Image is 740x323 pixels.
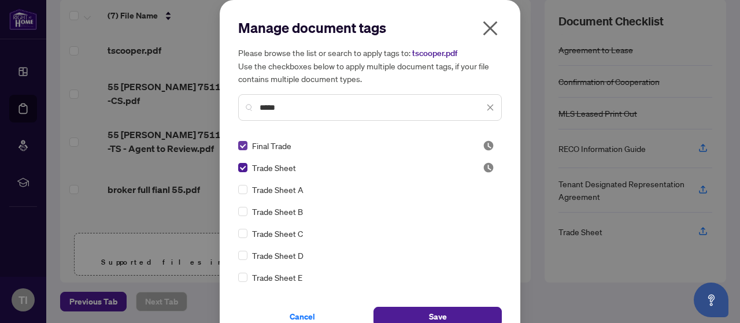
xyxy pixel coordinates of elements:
[238,46,502,85] h5: Please browse the list or search to apply tags to: Use the checkboxes below to apply multiple doc...
[483,140,494,151] span: Pending Review
[483,140,494,151] img: status
[483,162,494,173] img: status
[238,18,502,37] h2: Manage document tags
[252,227,303,240] span: Trade Sheet C
[252,249,304,262] span: Trade Sheet D
[252,183,304,196] span: Trade Sheet A
[252,139,291,152] span: Final Trade
[252,271,302,284] span: Trade Sheet E
[252,161,296,174] span: Trade Sheet
[252,205,303,218] span: Trade Sheet B
[483,162,494,173] span: Pending Review
[481,19,499,38] span: close
[412,48,457,58] span: tscooper.pdf
[486,103,494,112] span: close
[694,283,728,317] button: Open asap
